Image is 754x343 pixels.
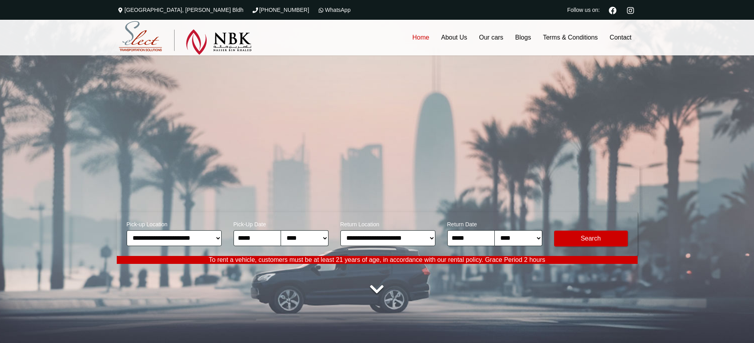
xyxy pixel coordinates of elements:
[127,216,222,230] span: Pick-up Location
[554,231,628,246] button: Modify Search
[406,20,435,55] a: Home
[117,256,638,264] p: To rent a vehicle, customers must be at least 21 years of age, in accordance with our rental poli...
[317,7,351,13] a: WhatsApp
[340,216,435,230] span: Return Location
[234,216,329,230] span: Pick-Up Date
[473,20,509,55] a: Our cars
[624,6,638,14] a: Instagram
[537,20,604,55] a: Terms & Conditions
[604,20,637,55] a: Contact
[509,20,537,55] a: Blogs
[447,216,542,230] span: Return Date
[606,6,620,14] a: Facebook
[435,20,473,55] a: About Us
[119,21,252,55] img: Select Rent a Car
[251,7,309,13] a: [PHONE_NUMBER]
